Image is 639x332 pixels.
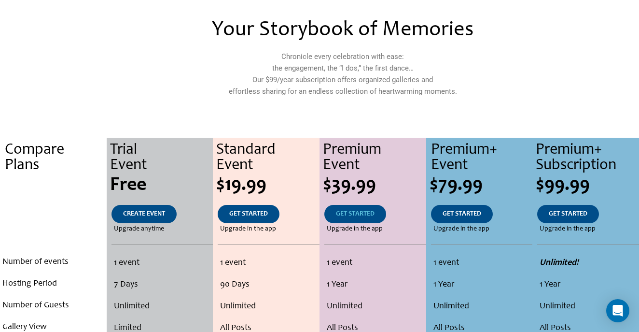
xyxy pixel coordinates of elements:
[327,296,424,318] li: Unlimited
[540,259,579,267] strong: Unlimited!
[2,273,104,295] li: Hosting Period
[41,205,66,223] a: .
[220,252,317,274] li: 1 event
[443,211,481,217] span: GET STARTED
[111,205,177,223] a: CREATE EVENT
[110,176,213,195] div: Free
[433,296,530,318] li: Unlimited
[433,223,489,235] span: Upgrade in the app
[540,274,637,296] li: 1 Year
[537,205,599,223] a: GET STARTED
[123,211,165,217] span: CREATE EVENT
[134,20,552,41] h2: Your Storybook of Memories
[323,176,426,195] div: $39.99
[5,143,107,173] div: Compare Plans
[324,205,386,223] a: GET STARTED
[218,205,279,223] a: GET STARTED
[327,223,383,235] span: Upgrade in the app
[433,252,530,274] li: 1 event
[540,223,596,235] span: Upgrade in the app
[51,176,56,195] span: .
[114,296,210,318] li: Unlimited
[114,252,210,274] li: 1 event
[216,143,319,173] div: Standard Event
[606,299,629,322] div: Open Intercom Messenger
[134,51,552,97] p: Chronicle every celebration with ease: the engagement, the “I dos,” the first dance… Our $99/year...
[220,274,317,296] li: 90 Days
[430,176,533,195] div: $79.99
[110,143,213,173] div: Trial Event
[540,296,637,318] li: Unlimited
[229,211,268,217] span: GET STARTED
[431,143,533,173] div: Premium+ Event
[433,274,530,296] li: 1 Year
[536,176,639,195] div: $99.99
[327,252,424,274] li: 1 event
[431,205,493,223] a: GET STARTED
[220,223,276,235] span: Upgrade in the app
[52,226,54,232] span: .
[549,211,587,217] span: GET STARTED
[336,211,375,217] span: GET STARTED
[536,143,639,173] div: Premium+ Subscription
[114,223,164,235] span: Upgrade anytime
[114,274,210,296] li: 7 Days
[2,295,104,317] li: Number of Guests
[2,251,104,273] li: Number of events
[216,176,319,195] div: $19.99
[323,143,426,173] div: Premium Event
[220,296,317,318] li: Unlimited
[52,211,54,217] span: .
[327,274,424,296] li: 1 Year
